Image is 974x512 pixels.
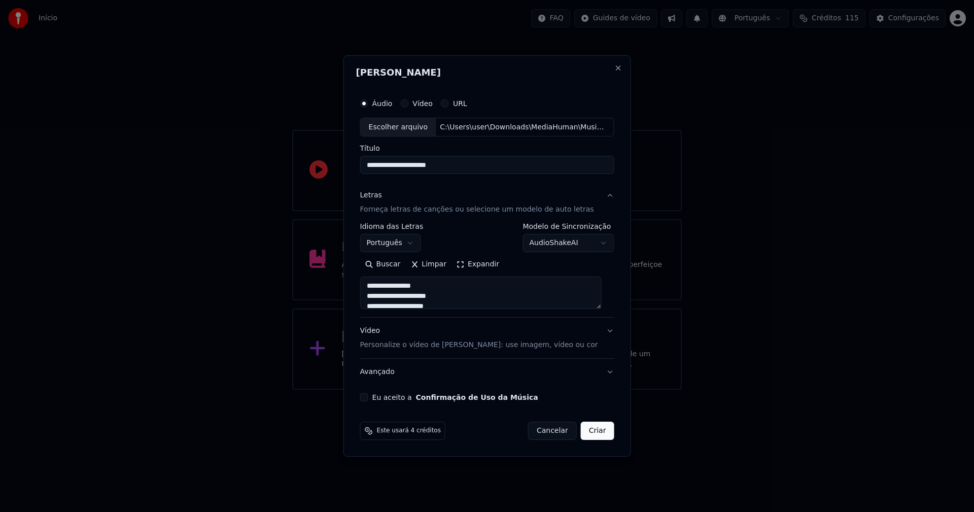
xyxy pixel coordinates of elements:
button: Limpar [405,257,451,273]
button: Criar [581,422,614,440]
label: Modelo de Sincronização [523,223,614,230]
button: Eu aceito a [416,394,538,401]
p: Personalize o vídeo de [PERSON_NAME]: use imagem, vídeo ou cor [360,340,598,350]
button: LetrasForneça letras de canções ou selecione um modelo de auto letras [360,183,614,223]
h2: [PERSON_NAME] [356,68,618,77]
p: Forneça letras de canções ou selecione um modelo de auto letras [360,205,594,215]
button: Avançado [360,359,614,385]
div: Letras [360,191,382,201]
button: VídeoPersonalize o vídeo de [PERSON_NAME]: use imagem, vídeo ou cor [360,318,614,359]
button: Buscar [360,257,406,273]
label: Eu aceito a [372,394,538,401]
div: LetrasForneça letras de canções ou selecione um modelo de auto letras [360,223,614,318]
label: URL [453,100,467,107]
label: Idioma das Letras [360,223,424,230]
label: Vídeo [412,100,433,107]
button: Expandir [451,257,504,273]
button: Cancelar [528,422,577,440]
div: C:\Users\user\Downloads\MediaHuman\Music\Vida a Tuga – Eskáfias.mp3 [436,122,608,132]
div: Escolher arquivo [361,118,436,136]
label: Áudio [372,100,393,107]
div: Vídeo [360,326,598,351]
label: Título [360,145,614,152]
span: Este usará 4 créditos [377,427,441,435]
